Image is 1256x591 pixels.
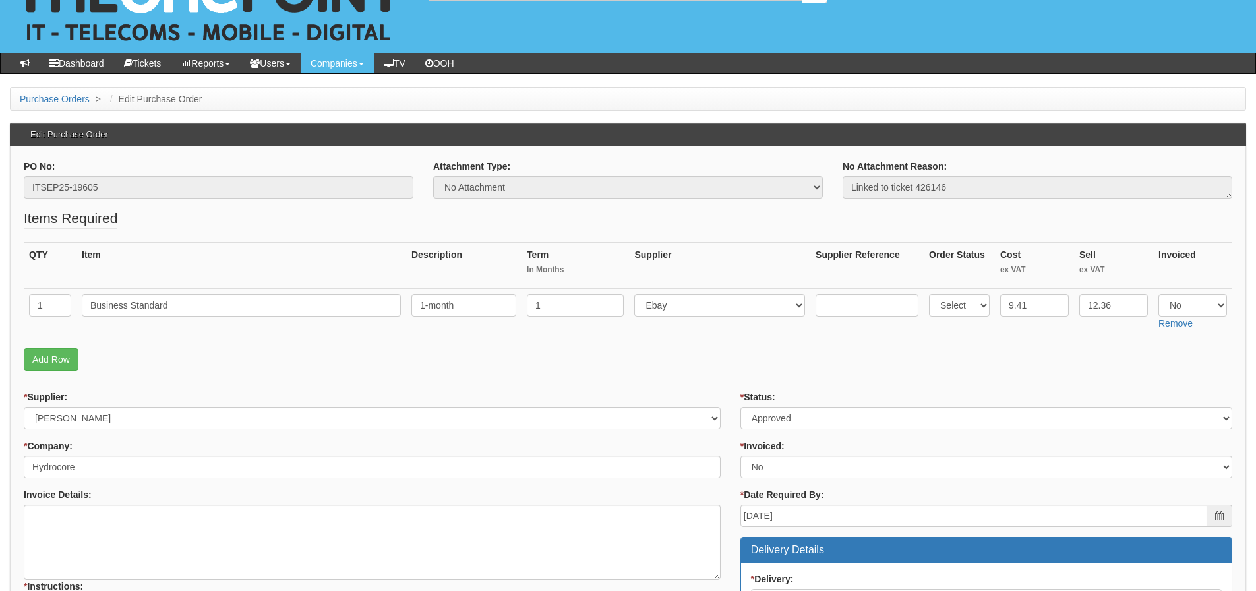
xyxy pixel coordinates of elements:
[751,544,1222,556] h3: Delivery Details
[522,242,629,288] th: Term
[40,53,114,73] a: Dashboard
[924,242,995,288] th: Order Status
[1000,264,1069,276] small: ex VAT
[240,53,301,73] a: Users
[24,160,55,173] label: PO No:
[629,242,810,288] th: Supplier
[810,242,924,288] th: Supplier Reference
[751,573,794,586] label: Delivery:
[171,53,240,73] a: Reports
[1079,264,1148,276] small: ex VAT
[740,488,824,501] label: Date Required By:
[995,242,1074,288] th: Cost
[24,208,117,229] legend: Items Required
[20,94,90,104] a: Purchase Orders
[114,53,171,73] a: Tickets
[1074,242,1153,288] th: Sell
[24,123,115,146] h3: Edit Purchase Order
[415,53,464,73] a: OOH
[1153,242,1232,288] th: Invoiced
[433,160,510,173] label: Attachment Type:
[527,264,624,276] small: In Months
[843,160,947,173] label: No Attachment Reason:
[1158,318,1193,328] a: Remove
[24,390,67,404] label: Supplier:
[406,242,522,288] th: Description
[374,53,415,73] a: TV
[740,390,775,404] label: Status:
[740,439,785,452] label: Invoiced:
[107,92,202,106] li: Edit Purchase Order
[301,53,374,73] a: Companies
[76,242,406,288] th: Item
[24,242,76,288] th: QTY
[92,94,104,104] span: >
[24,348,78,371] a: Add Row
[24,488,92,501] label: Invoice Details:
[843,176,1232,199] textarea: Linked to ticket 426146
[24,439,73,452] label: Company:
